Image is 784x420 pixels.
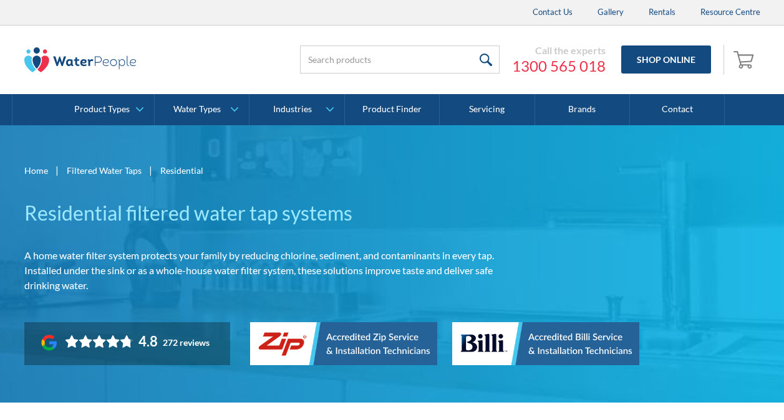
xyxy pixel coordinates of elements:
div: Residential [160,164,203,177]
a: Shop Online [621,45,711,74]
a: Contact [630,94,725,125]
div: 4.8 [138,333,158,350]
h1: Residential filtered water tap systems [24,198,503,228]
a: Product Types [60,94,154,125]
div: 272 reviews [163,338,210,348]
input: Search products [300,45,500,74]
a: Open cart [730,45,760,75]
a: Servicing [440,94,535,125]
a: Brands [535,94,630,125]
div: Call the experts [512,44,606,57]
img: shopping cart [733,49,757,69]
div: | [54,163,60,178]
div: Rating: 4.8 out of 5 [65,333,158,350]
div: | [148,163,154,178]
a: Filtered Water Taps [67,164,142,177]
a: Industries [249,94,344,125]
div: Industries [273,104,312,115]
img: The Water People [24,47,137,72]
a: Product Finder [345,94,440,125]
div: Water Types [173,104,221,115]
a: Water Types [155,94,249,125]
a: Home [24,164,48,177]
div: Product Types [74,104,130,115]
p: A home water filter system protects your family by reducing chlorine, sediment, and contaminants ... [24,248,503,293]
a: 1300 565 018 [512,57,606,75]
